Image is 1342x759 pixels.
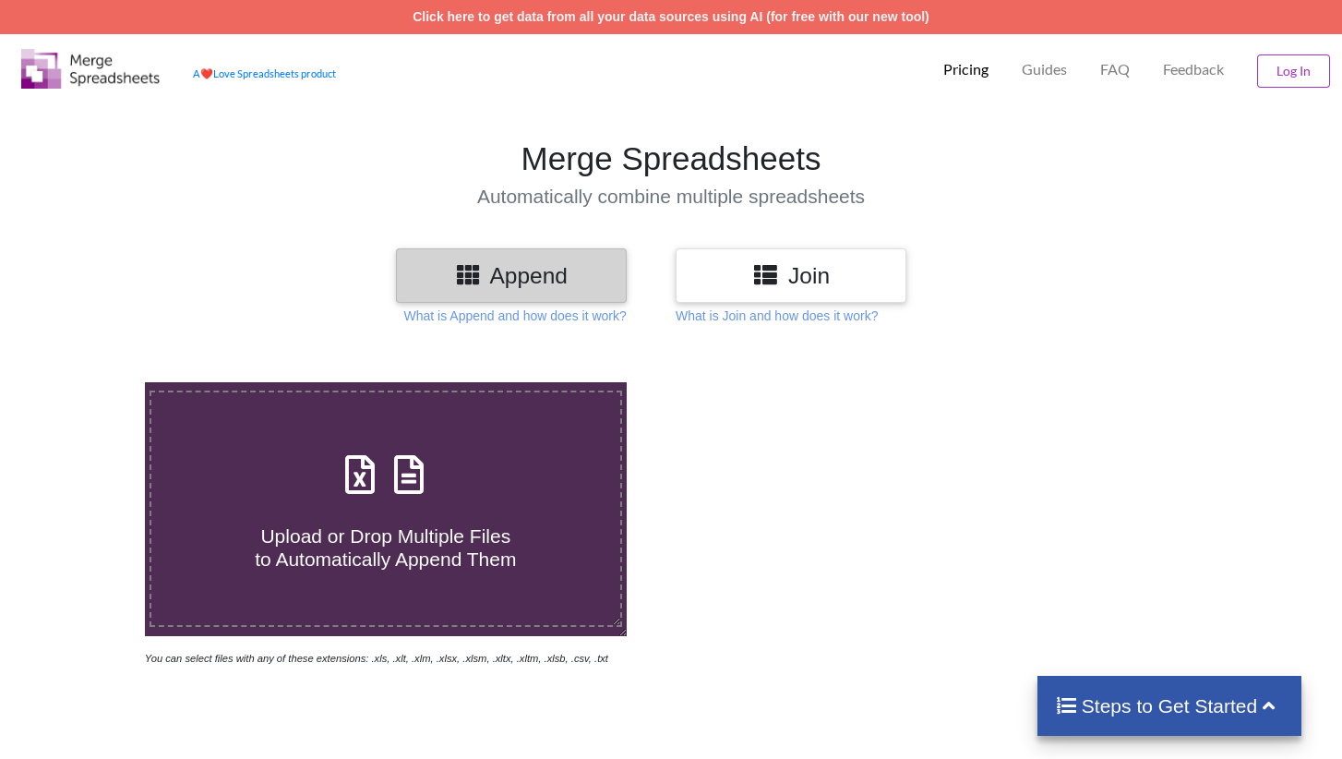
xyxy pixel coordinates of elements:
p: What is Join and how does it work? [676,307,878,325]
span: Upload or Drop Multiple Files to Automatically Append Them [255,525,516,570]
h4: Steps to Get Started [1056,694,1284,717]
p: FAQ [1100,60,1130,79]
a: AheartLove Spreadsheets product [193,67,336,79]
h3: Join [689,262,893,289]
h3: Append [410,262,613,289]
p: What is Append and how does it work? [404,307,627,325]
span: heart [200,67,213,79]
img: Logo.png [21,49,160,89]
i: You can select files with any of these extensions: .xls, .xlt, .xlm, .xlsx, .xlsm, .xltx, .xltm, ... [145,653,608,664]
button: Log In [1257,54,1330,88]
p: Guides [1022,60,1067,79]
span: Feedback [1163,62,1224,77]
a: Click here to get data from all your data sources using AI (for free with our new tool) [413,9,929,24]
p: Pricing [943,60,989,79]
